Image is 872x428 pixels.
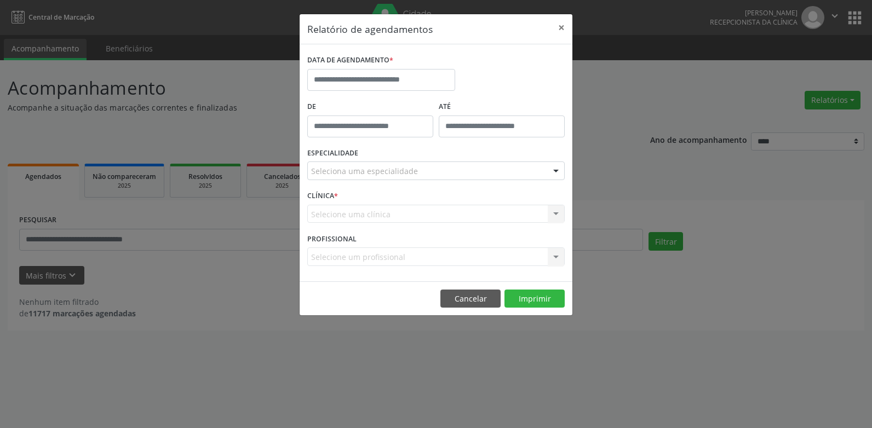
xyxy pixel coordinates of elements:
label: PROFISSIONAL [307,230,357,247]
span: Seleciona uma especialidade [311,165,418,177]
label: De [307,99,433,115]
h5: Relatório de agendamentos [307,22,433,36]
label: CLÍNICA [307,188,338,205]
label: ATÉ [439,99,565,115]
button: Imprimir [504,290,565,308]
button: Close [550,14,572,41]
button: Cancelar [440,290,501,308]
label: ESPECIALIDADE [307,145,358,162]
label: DATA DE AGENDAMENTO [307,52,393,69]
